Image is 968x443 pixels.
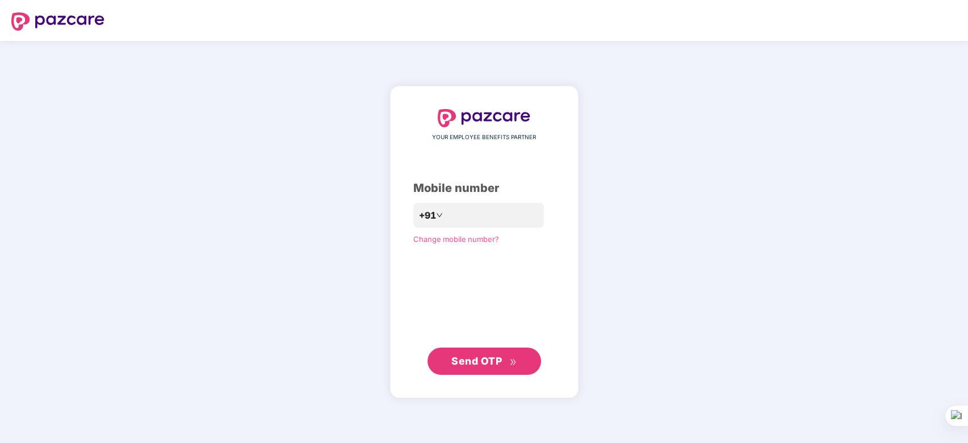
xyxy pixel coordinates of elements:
[438,109,531,127] img: logo
[419,208,436,223] span: +91
[509,358,517,366] span: double-right
[413,179,555,197] div: Mobile number
[11,12,104,31] img: logo
[413,235,499,244] a: Change mobile number?
[428,348,541,375] button: Send OTPdouble-right
[432,133,536,142] span: YOUR EMPLOYEE BENEFITS PARTNER
[436,212,443,219] span: down
[451,355,502,367] span: Send OTP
